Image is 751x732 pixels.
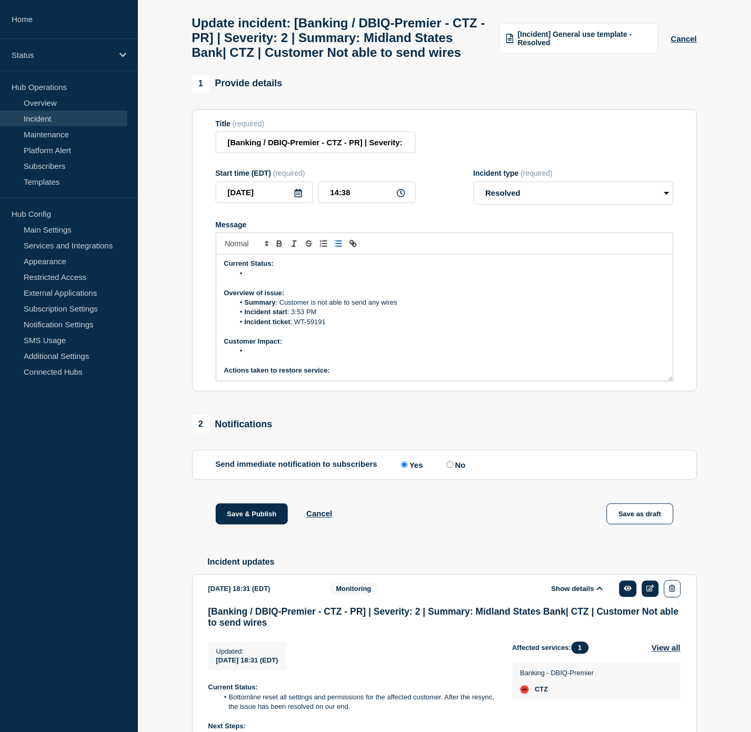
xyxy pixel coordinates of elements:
button: Toggle bulleted list [331,237,346,250]
strong: Next Steps: [208,723,246,730]
span: [DATE] 18:31 (EDT) [216,657,278,665]
input: Title [216,132,416,153]
h1: Update incident: [Banking / DBIQ-Premier - CTZ - PR] | Severity: 2 | Summary: Midland States Bank... [192,16,487,60]
strong: Incident ticket [245,318,291,326]
li: : Customer is not able to send any wires [234,298,665,307]
strong: Current Status: [224,259,274,267]
div: Start time (EDT) [216,169,416,177]
strong: Actions taken to restore service: [224,366,331,374]
span: [Incident] General use template - Resolved [518,30,652,47]
button: Save & Publish [216,504,288,525]
input: No [447,462,454,468]
li: Bottomline reset all settings and permissions for the affected customer. After the resync, the is... [218,693,496,713]
input: HH:MM [318,182,416,203]
span: Monitoring [329,583,378,595]
img: template icon [506,34,514,43]
span: 1 [192,75,210,93]
p: Updated : [216,648,278,656]
span: (required) [521,169,553,177]
strong: Current Status: [208,684,258,691]
button: Toggle bold text [272,237,287,250]
span: (required) [233,119,265,128]
strong: Overview of issue: [224,289,285,297]
strong: Summary [245,298,276,306]
div: down [520,686,529,694]
div: Title [216,119,416,128]
h3: [Banking / DBIQ-Premier - CTZ - PR] | Severity: 2 | Summary: Midland States Bank| CTZ | Customer ... [208,607,681,629]
button: Cancel [306,509,332,518]
p: Send immediate notification to subscribers [216,460,378,470]
button: Save as draft [607,504,674,525]
label: No [444,460,466,470]
div: Incident type [474,169,674,177]
div: Message [216,220,674,229]
p: Status [12,51,113,59]
button: Cancel [671,34,697,43]
span: Font size [221,237,272,250]
strong: Customer Impact: [224,337,283,345]
button: Toggle italic text [287,237,302,250]
span: Affected services: [513,642,594,654]
input: Yes [401,462,408,468]
span: CTZ [535,686,548,694]
strong: Incident start [245,308,288,316]
button: Toggle strikethrough text [302,237,316,250]
input: YYYY-MM-DD [216,182,313,203]
p: Banking - DBIQ-Premier [520,669,594,677]
label: Yes [398,460,423,470]
button: Show details [548,585,606,594]
button: Toggle link [346,237,361,250]
select: Incident type [474,182,674,205]
div: Send immediate notification to subscribers [216,460,674,470]
button: Toggle ordered list [316,237,331,250]
h2: Incident updates [208,558,697,567]
span: 2 [192,415,210,433]
li: : WT-59191 [234,317,665,327]
div: [DATE] 18:31 (EDT) [208,580,314,598]
span: 1 [572,642,589,654]
li: : 3:53 PM [234,307,665,317]
div: Message [216,255,673,381]
span: (required) [273,169,305,177]
button: View all [652,642,681,654]
div: Provide details [192,75,283,93]
div: Notifications [192,415,273,433]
